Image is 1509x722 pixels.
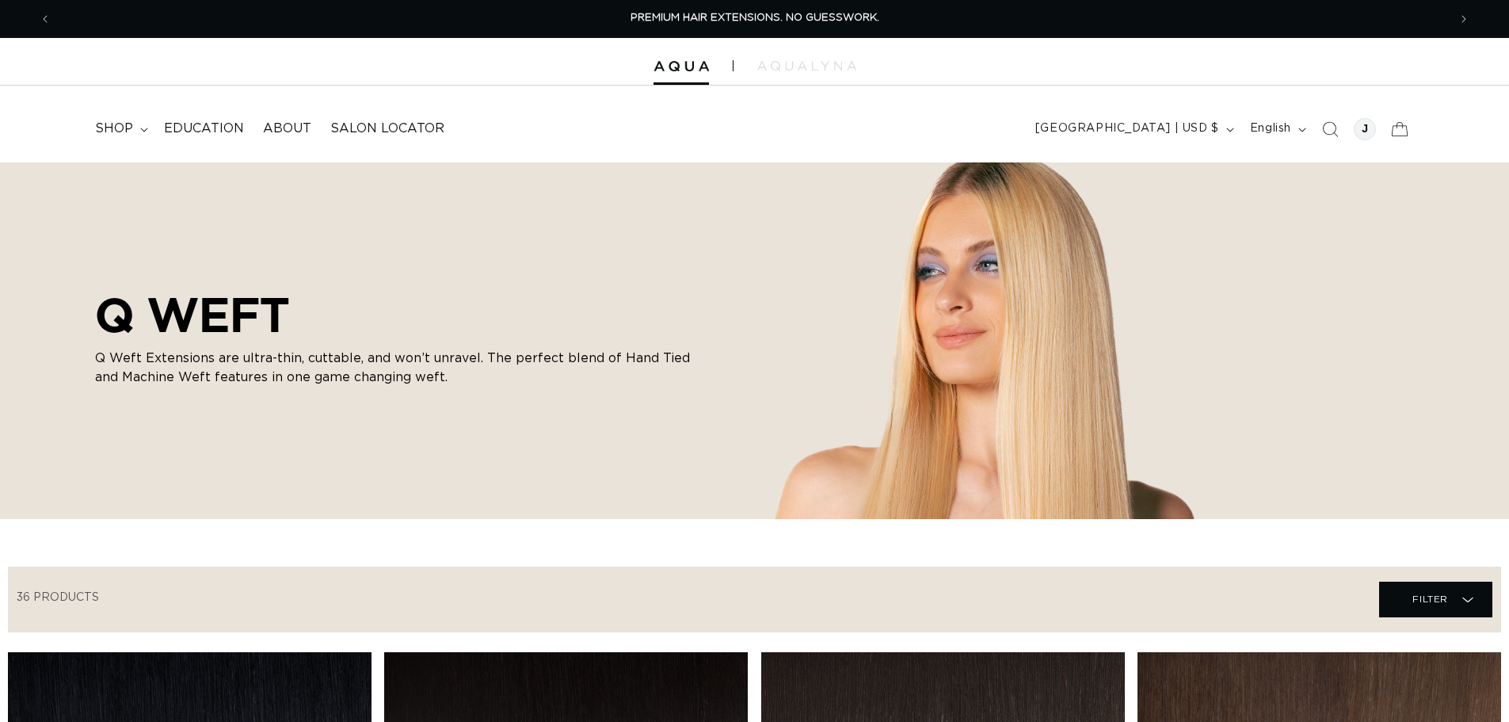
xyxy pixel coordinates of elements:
a: Education [154,111,253,147]
summary: Filter [1379,582,1492,617]
span: Salon Locator [330,120,444,137]
button: [GEOGRAPHIC_DATA] | USD $ [1026,114,1240,144]
span: 36 products [17,592,99,603]
button: Next announcement [1446,4,1481,34]
h2: Q WEFT [95,287,697,342]
img: aqualyna.com [757,61,856,71]
p: Q Weft Extensions are ultra-thin, cuttable, and won’t unravel. The perfect blend of Hand Tied and... [95,349,697,387]
a: About [253,111,321,147]
button: English [1240,114,1313,144]
span: Education [164,120,244,137]
span: PREMIUM HAIR EXTENSIONS. NO GUESSWORK. [631,13,879,23]
span: shop [95,120,133,137]
button: Previous announcement [28,4,63,34]
a: Salon Locator [321,111,454,147]
span: [GEOGRAPHIC_DATA] | USD $ [1035,120,1219,137]
span: Filter [1412,584,1448,614]
summary: Search [1313,112,1347,147]
span: About [263,120,311,137]
span: English [1250,120,1291,137]
summary: shop [86,111,154,147]
img: Aqua Hair Extensions [654,61,709,72]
